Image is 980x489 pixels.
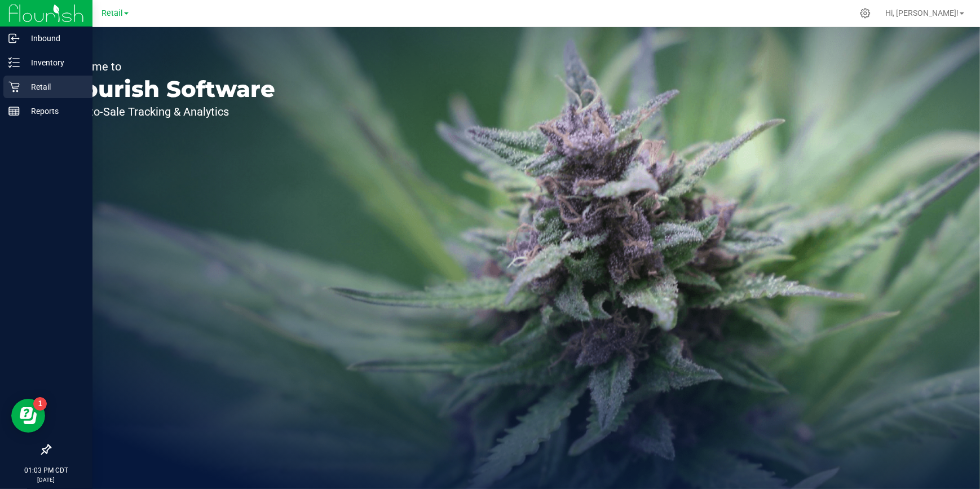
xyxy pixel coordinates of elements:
span: Retail [101,8,123,18]
p: Inventory [20,56,87,69]
span: Hi, [PERSON_NAME]! [885,8,959,17]
inline-svg: Inventory [8,57,20,68]
p: Reports [20,104,87,118]
p: Flourish Software [61,78,275,100]
p: Seed-to-Sale Tracking & Analytics [61,106,275,117]
p: Welcome to [61,61,275,72]
inline-svg: Inbound [8,33,20,44]
iframe: Resource center unread badge [33,397,47,411]
iframe: Resource center [11,399,45,433]
inline-svg: Retail [8,81,20,92]
p: Inbound [20,32,87,45]
p: [DATE] [5,475,87,484]
p: 01:03 PM CDT [5,465,87,475]
inline-svg: Reports [8,105,20,117]
p: Retail [20,80,87,94]
div: Manage settings [858,8,872,19]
